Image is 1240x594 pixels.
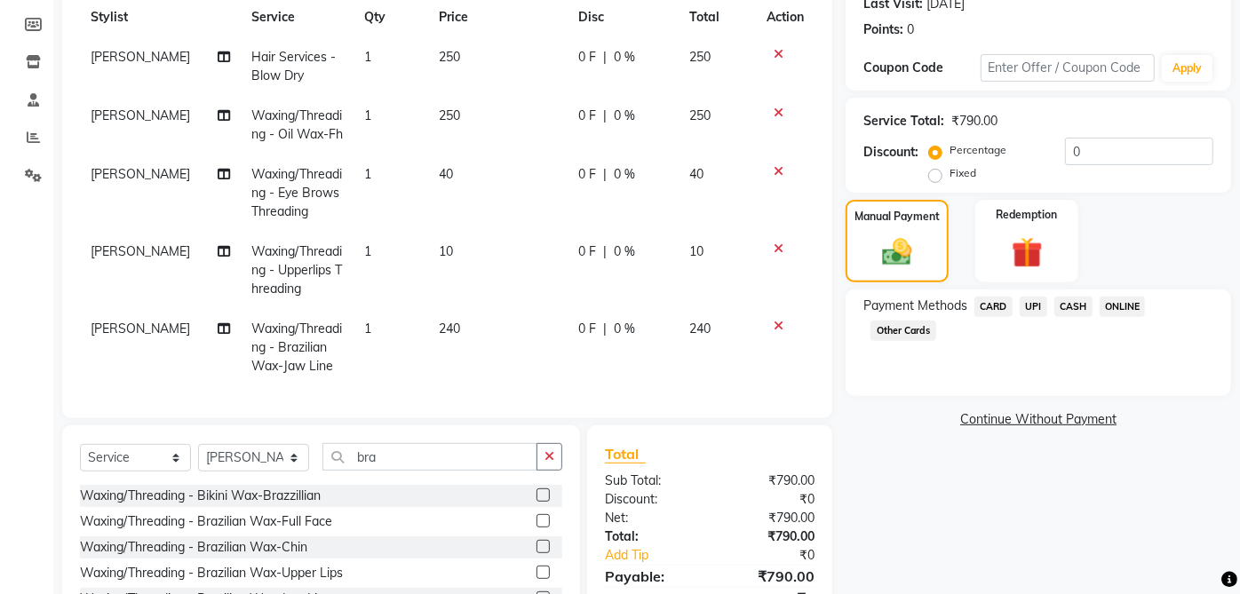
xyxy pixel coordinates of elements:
div: ₹790.00 [710,527,828,546]
span: 0 % [615,320,636,338]
span: 40 [689,166,703,182]
span: Payment Methods [863,297,967,315]
span: | [604,165,608,184]
div: Discount: [592,490,710,509]
span: 250 [689,49,711,65]
label: Fixed [950,165,976,181]
div: Service Total: [863,112,944,131]
div: Waxing/Threading - Bikini Wax-Brazzillian [80,487,321,505]
span: Waxing/Threading - Oil Wax-Fh [251,107,343,142]
span: Waxing/Threading - Upperlips Threading [251,243,342,297]
div: ₹790.00 [951,112,998,131]
span: 1 [364,243,371,259]
button: Apply [1162,55,1212,82]
div: Sub Total: [592,471,710,490]
input: Search or Scan [322,443,537,471]
span: | [604,48,608,67]
span: 0 % [615,242,636,261]
div: ₹790.00 [710,509,828,527]
span: 0 % [615,107,636,125]
span: Waxing/Threading - Eye Brows Threading [251,166,342,219]
span: 0 F [579,107,597,125]
img: _gift.svg [1002,234,1053,273]
div: ₹0 [729,546,828,565]
span: 250 [439,107,460,123]
span: [PERSON_NAME] [91,321,190,337]
div: Waxing/Threading - Brazilian Wax-Full Face [80,512,332,531]
div: Payable: [592,566,710,587]
span: UPI [1020,297,1047,317]
label: Manual Payment [854,209,940,225]
span: CASH [1054,297,1093,317]
span: 0 F [579,165,597,184]
span: 1 [364,107,371,123]
span: 0 F [579,320,597,338]
span: Total [605,445,646,463]
span: | [604,242,608,261]
span: 10 [689,243,703,259]
div: ₹790.00 [710,566,828,587]
div: Net: [592,509,710,527]
div: Waxing/Threading - Brazilian Wax-Upper Lips [80,564,343,582]
span: [PERSON_NAME] [91,49,190,65]
span: 1 [364,321,371,337]
span: [PERSON_NAME] [91,243,190,259]
a: Add Tip [592,546,729,565]
span: [PERSON_NAME] [91,107,190,123]
span: Other Cards [870,321,936,341]
div: Total: [592,527,710,546]
span: 250 [439,49,460,65]
div: ₹0 [710,490,828,509]
div: Coupon Code [863,59,980,77]
span: 0 F [579,48,597,67]
span: Hair Services - Blow Dry [251,49,336,83]
div: Waxing/Threading - Brazilian Wax-Chin [80,538,307,557]
span: | [604,320,608,338]
span: | [604,107,608,125]
span: 1 [364,166,371,182]
span: 10 [439,243,453,259]
span: Waxing/Threading - Brazilian Wax-Jaw Line [251,321,342,374]
span: 40 [439,166,453,182]
span: CARD [974,297,1013,317]
span: ONLINE [1100,297,1146,317]
span: 1 [364,49,371,65]
a: Continue Without Payment [849,410,1228,429]
img: _cash.svg [873,235,921,269]
div: ₹790.00 [710,471,828,490]
span: 240 [439,321,460,337]
span: 0 % [615,48,636,67]
span: 250 [689,107,711,123]
div: 0 [907,20,914,39]
span: 240 [689,321,711,337]
label: Percentage [950,142,1006,158]
label: Redemption [997,207,1058,223]
div: Discount: [863,143,918,162]
span: 0 F [579,242,597,261]
input: Enter Offer / Coupon Code [981,54,1156,82]
div: Points: [863,20,903,39]
span: 0 % [615,165,636,184]
span: [PERSON_NAME] [91,166,190,182]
